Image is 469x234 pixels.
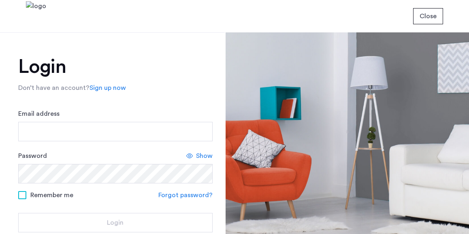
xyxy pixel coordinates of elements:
label: Password [18,151,47,161]
label: Email address [18,109,60,119]
button: button [413,8,443,24]
button: button [18,213,213,232]
span: Login [107,218,124,228]
span: Don’t have an account? [18,85,90,91]
span: Show [196,151,213,161]
img: logo [26,1,46,32]
span: Close [420,11,437,21]
span: Remember me [30,190,73,200]
a: Sign up now [90,83,126,93]
h1: Login [18,57,213,77]
a: Forgot password? [158,190,213,200]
